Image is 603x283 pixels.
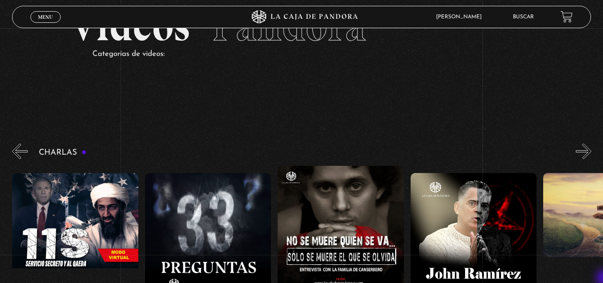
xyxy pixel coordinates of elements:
h2: Videos [70,5,533,47]
a: View your shopping cart [561,11,573,23]
a: Buscar [513,14,534,20]
span: Pandora [212,0,366,51]
p: Categorías de videos: [92,47,533,61]
span: Cerrar [35,21,56,28]
button: Previous [12,144,28,159]
h3: Charlas [39,148,87,157]
button: Next [576,144,591,159]
span: Menu [38,14,53,20]
span: [PERSON_NAME] [432,14,491,20]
